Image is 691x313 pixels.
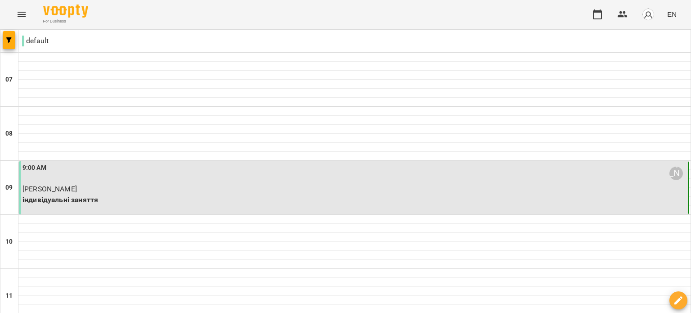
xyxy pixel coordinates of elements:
h6: 09 [5,183,13,193]
img: avatar_s.png [642,8,655,21]
h6: 07 [5,75,13,85]
span: For Business [43,18,88,24]
h6: 10 [5,237,13,247]
span: EN [667,9,677,19]
div: Мельник Ірина Анатоліївна [669,167,683,180]
h6: 08 [5,129,13,139]
span: [PERSON_NAME] [22,185,77,193]
button: EN [664,6,680,23]
h6: 11 [5,291,13,301]
label: 9:00 AM [22,163,46,173]
button: Menu [11,4,32,25]
img: Voopty Logo [43,5,88,18]
p: індивідуальні заняття [22,195,687,205]
p: default [22,36,49,46]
